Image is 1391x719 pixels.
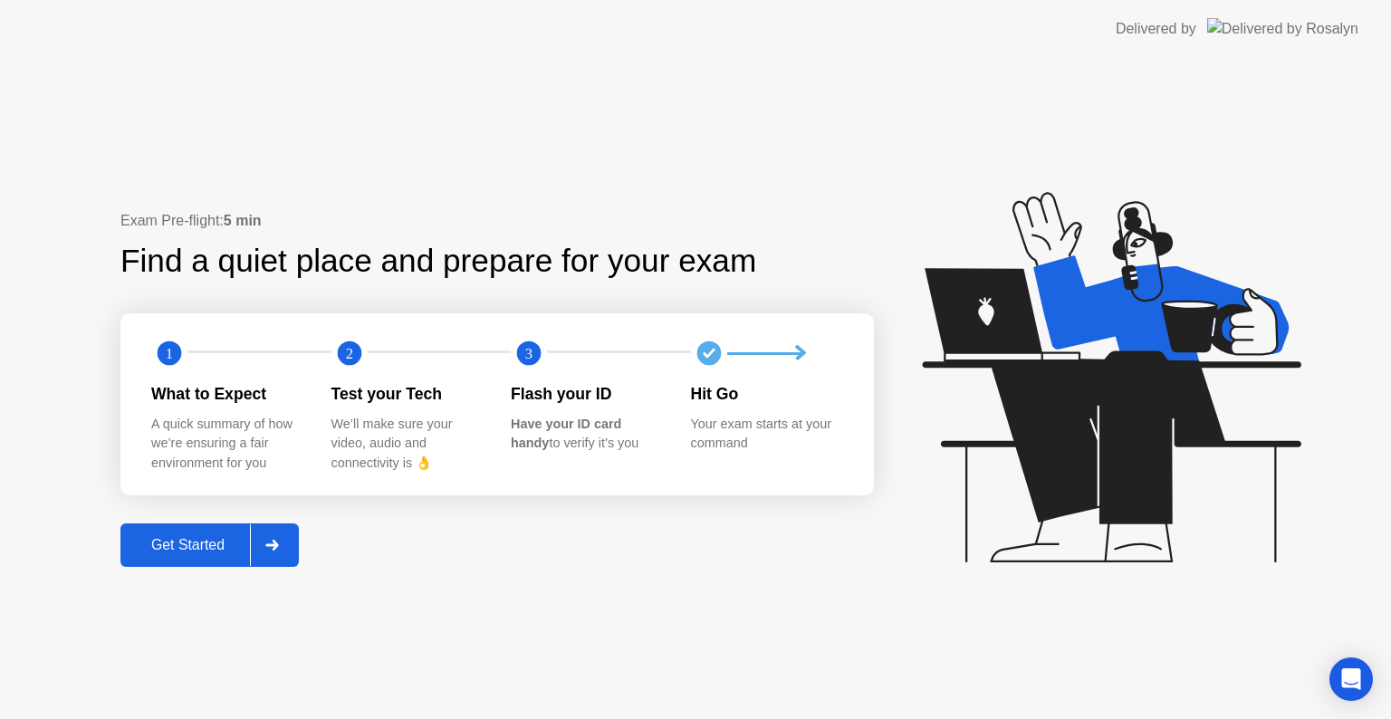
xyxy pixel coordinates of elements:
div: What to Expect [151,382,302,406]
div: Delivered by [1116,18,1196,40]
text: 2 [345,345,352,362]
b: 5 min [224,213,262,228]
div: Exam Pre-flight: [120,210,874,232]
text: 1 [166,345,173,362]
div: Find a quiet place and prepare for your exam [120,237,759,285]
div: Open Intercom Messenger [1329,657,1373,701]
div: Flash your ID [511,382,662,406]
div: Your exam starts at your command [691,415,842,454]
div: Test your Tech [331,382,483,406]
div: Get Started [126,537,250,553]
img: Delivered by Rosalyn [1207,18,1358,39]
div: to verify it’s you [511,415,662,454]
div: A quick summary of how we’re ensuring a fair environment for you [151,415,302,474]
div: We’ll make sure your video, audio and connectivity is 👌 [331,415,483,474]
button: Get Started [120,523,299,567]
text: 3 [525,345,532,362]
b: Have your ID card handy [511,417,621,451]
div: Hit Go [691,382,842,406]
